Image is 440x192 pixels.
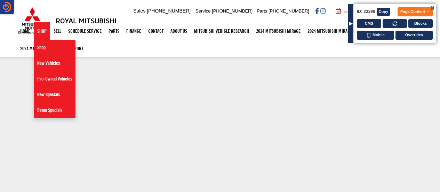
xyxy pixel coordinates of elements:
a: Shop [34,22,50,40]
button: CMS [357,19,381,28]
button: Mobile [357,31,394,40]
span: Sales [133,8,145,14]
a: Contact [145,22,167,40]
h3: Royal Mitsubishi [56,17,117,24]
span: ✖ [430,6,434,11]
a: Home [17,22,34,40]
a: Parts: Opens in a new tab [105,22,123,40]
a: Finance [123,22,145,40]
a: Schedule Service: Opens in a new tab [65,22,105,40]
a: 2024 Mitsubishi Outlander SPORT [17,40,87,57]
a: 2024 Mitsubishi Mirage [253,22,304,40]
a: Mitsubishi Vehicle Research [191,22,253,40]
span: Service [195,8,210,14]
a: Sell [50,22,65,40]
span: [PHONE_NUMBER] [147,8,191,14]
a: Shop [34,40,75,55]
button: Page Content → [398,7,433,16]
span: [PHONE_NUMBER] [212,8,253,14]
a: Demo Specials [34,102,75,118]
img: dealeron-brandmark-export.png [3,2,11,12]
a: Facebook: Click to visit our Facebook page [315,8,319,14]
a: Instagram: Click to visit our Instagram page [320,8,326,14]
a: Pre-Owned Vehicles [34,71,75,87]
span: [PHONE_NUMBER] [269,8,309,14]
a: 2024 Mitsubishi Mirage G4 [304,22,361,40]
button: Overrides [395,31,433,40]
span: Service [344,10,356,13]
a: New Vehicles [34,55,75,71]
img: Mitsubishi [17,7,48,34]
span: ID: 23298 [357,9,375,15]
button: Blocks [408,19,433,28]
a: About Us [167,22,191,40]
a: Service [330,8,361,15]
div: ▶ [348,4,353,43]
a: New Specials [34,87,75,102]
button: Copy [377,8,391,16]
span: Parts [257,8,267,14]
